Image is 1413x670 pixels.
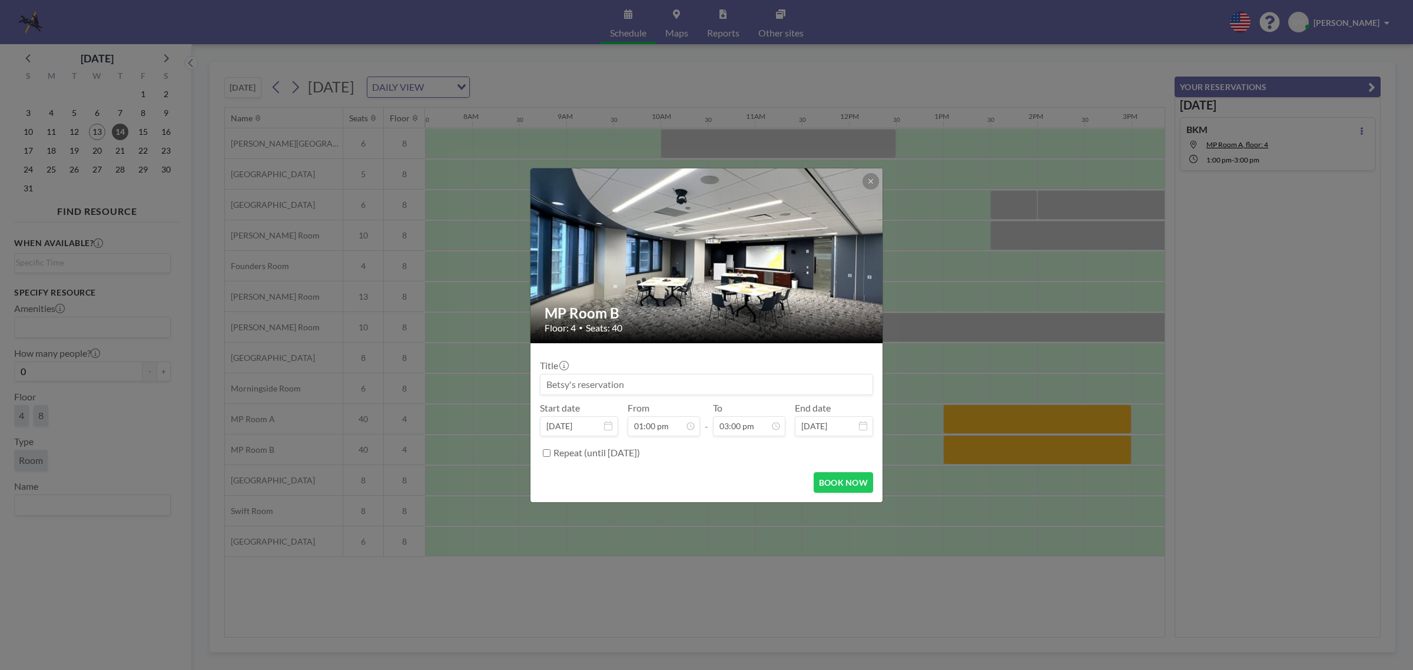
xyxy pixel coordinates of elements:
[540,360,568,372] label: Title
[545,304,870,322] h2: MP Room B
[540,374,873,394] input: Betsy's reservation
[586,322,622,334] span: Seats: 40
[530,123,884,388] img: 537.JPEG
[545,322,576,334] span: Floor: 4
[795,402,831,414] label: End date
[540,402,580,414] label: Start date
[713,402,722,414] label: To
[553,447,640,459] label: Repeat (until [DATE])
[579,323,583,332] span: •
[814,472,873,493] button: BOOK NOW
[628,402,649,414] label: From
[705,406,708,432] span: -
